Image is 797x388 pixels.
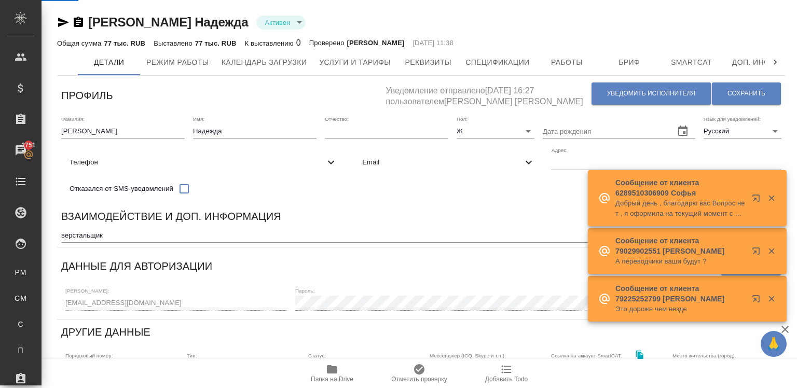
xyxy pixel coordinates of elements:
span: CM [13,293,29,303]
p: А переводчики ваши будут ? [615,256,745,267]
textarea: верстальщик [61,231,781,239]
button: Активен [262,18,293,27]
label: Отчество: [325,116,349,121]
p: Проверено [309,38,347,48]
span: Бриф [604,56,654,69]
div: Активен [256,16,306,30]
span: Smartcat [667,56,717,69]
span: С [13,319,29,329]
div: Email [354,151,543,174]
span: Телефон [70,157,325,168]
h6: Взаимодействие и доп. информация [61,208,281,225]
button: Закрыть [761,294,782,303]
h6: Другие данные [61,324,150,340]
span: Email [362,157,522,168]
p: Общая сумма [57,39,104,47]
span: Отказался от SMS-уведомлений [70,184,173,194]
span: П [13,345,29,355]
span: Отметить проверку [391,376,447,383]
p: [DATE] 11:38 [413,38,454,48]
h6: Данные для авторизации [61,258,212,274]
label: Язык для уведомлений: [704,116,761,121]
label: Ссылка на аккаунт SmartCAT: [551,353,622,358]
button: Закрыть [761,246,782,256]
p: Сообщение от клиента 6289510306909 Софья [615,177,745,198]
span: Спецификации [465,56,529,69]
button: Добавить Todo [463,359,550,388]
a: 2751 [3,137,39,163]
p: К выставлению [244,39,296,47]
label: Тип: [187,353,197,358]
p: 77 тыс. RUB [104,39,145,47]
span: Работы [542,56,592,69]
label: Фамилия: [61,116,85,121]
div: Русский [704,124,781,138]
a: CM [8,288,34,309]
button: Сохранить [712,82,781,105]
a: П [8,340,34,361]
p: [PERSON_NAME] [347,38,404,48]
span: Папка на Drive [311,376,353,383]
p: Выставлено [154,39,195,47]
span: Календарь загрузки [222,56,307,69]
div: Телефон [61,151,346,174]
span: Реквизиты [403,56,453,69]
button: Отметить проверку [376,359,463,388]
span: Доп. инфо [729,56,779,69]
span: 2751 [15,140,42,150]
label: Пол: [457,116,468,121]
label: Порядковый номер: [65,353,113,358]
label: Мессенджер (ICQ, Skype и т.п.): [430,353,506,358]
span: Режим работы [146,56,209,69]
span: PM [13,267,29,278]
div: Ж [457,124,534,138]
button: Скопировать ссылку [72,16,85,29]
button: Открыть в новой вкладке [746,188,771,213]
button: Открыть в новой вкладке [746,288,771,313]
label: Имя: [193,116,204,121]
label: Адрес: [552,148,568,153]
a: PM [8,262,34,283]
button: Открыть в новой вкладке [746,241,771,266]
button: Уведомить исполнителя [592,82,711,105]
span: Услуги и тарифы [319,56,391,69]
a: С [8,314,34,335]
button: Папка на Drive [288,359,376,388]
h6: Профиль [61,87,113,104]
p: Это дороже чем везде [615,304,745,314]
label: [PERSON_NAME]: [65,288,109,294]
a: [PERSON_NAME] Надежда [88,15,248,29]
label: Статус: [308,353,326,358]
span: Детали [84,56,134,69]
p: Сообщение от клиента 79225252799 [PERSON_NAME] [615,283,745,304]
label: Пароль: [295,288,314,294]
span: Добавить Todo [485,376,528,383]
p: Добрый день , благодарю вас Вопрос нет , я оформила на текущий момент с оплатой в рублях А ваши ко [615,198,745,219]
span: Уведомить исполнителя [607,89,695,98]
button: Закрыть [761,193,782,203]
p: Сообщение от клиента 79029902551 [PERSON_NAME] [615,235,745,256]
button: Скопировать ссылку для ЯМессенджера [57,16,70,29]
span: Сохранить [727,89,765,98]
p: 77 тыс. RUB [195,39,237,47]
div: 0 [244,37,300,49]
h5: Уведомление отправлено [DATE] 16:27 пользователем [PERSON_NAME] [PERSON_NAME] [386,80,590,107]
